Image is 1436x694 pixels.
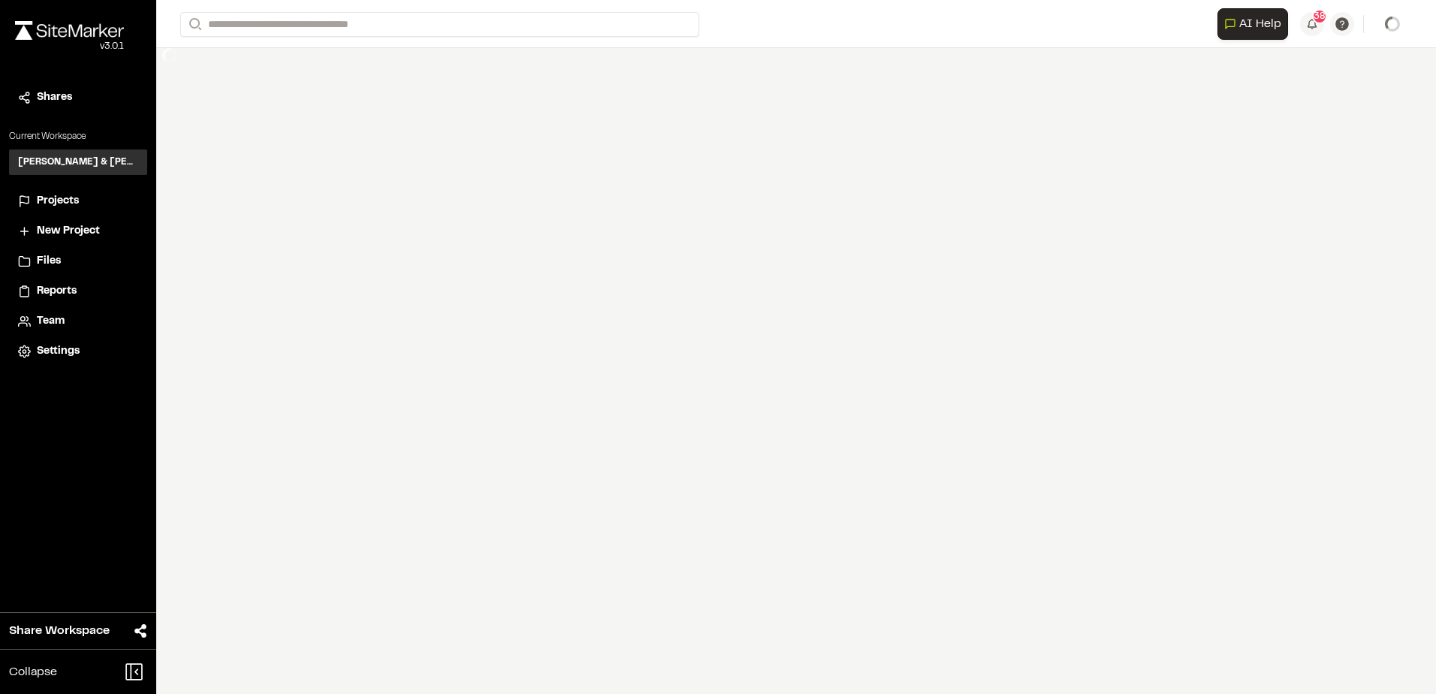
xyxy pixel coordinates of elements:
h3: [PERSON_NAME] & [PERSON_NAME] Inc. [18,155,138,169]
span: Files [37,253,61,270]
p: Current Workspace [9,130,147,143]
span: Projects [37,193,79,210]
span: AI Help [1239,15,1281,33]
span: New Project [37,223,100,240]
a: New Project [18,223,138,240]
span: Collapse [9,663,57,681]
a: Reports [18,283,138,300]
div: Oh geez...please don't... [15,40,124,53]
span: Share Workspace [9,622,110,640]
span: Settings [37,343,80,360]
span: Reports [37,283,77,300]
a: Team [18,313,138,330]
span: 38 [1314,10,1326,23]
div: Open AI Assistant [1217,8,1294,40]
a: Shares [18,89,138,106]
a: Settings [18,343,138,360]
button: 38 [1300,12,1324,36]
a: Files [18,253,138,270]
button: Search [180,12,207,37]
span: Shares [37,89,72,106]
button: Open AI Assistant [1217,8,1288,40]
a: Projects [18,193,138,210]
img: rebrand.png [15,21,124,40]
span: Team [37,313,65,330]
